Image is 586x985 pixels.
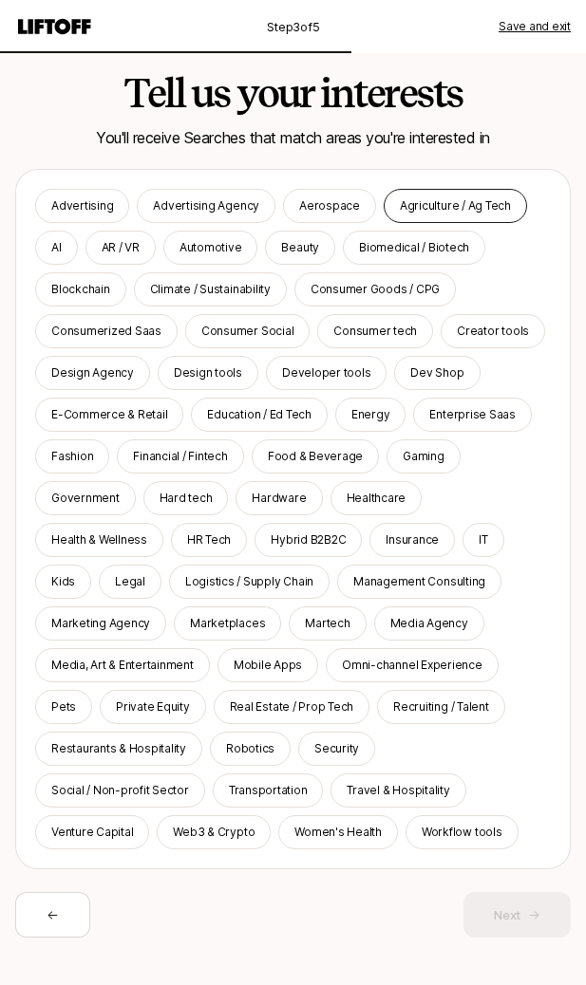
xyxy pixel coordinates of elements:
[422,824,502,841] p: Workflow tools
[230,698,353,716] p: Real Estate / Prop Tech
[190,615,265,632] p: Marketplaces
[499,18,571,35] button: Save and exit
[51,657,194,674] div: Media, Art & Entertainment
[347,490,406,507] p: Healthcare
[187,531,231,548] div: HR Tech
[102,239,140,256] div: AR / VR
[51,782,189,799] div: Social / Non-profit Sector
[51,615,150,632] p: Marketing Agency
[333,323,417,340] p: Consumer tech
[51,448,93,465] p: Fashion
[268,448,363,465] p: Food & Beverage
[51,406,167,423] p: E-Commerce & Retail
[51,573,75,590] p: Kids
[51,490,120,507] p: Government
[282,364,370,381] p: Developer tools
[201,323,293,340] p: Consumer Social
[457,323,529,340] p: Creator tools
[51,281,110,298] p: Blockchain
[351,406,390,423] div: Energy
[353,573,485,590] p: Management Consulting
[226,740,274,757] p: Robotics
[180,239,242,256] p: Automotive
[359,239,469,256] div: Biomedical / Biotech
[347,782,449,799] p: Travel & Hospitality
[153,197,259,214] div: Advertising Agency
[207,406,311,423] p: Education / Ed Tech
[160,490,213,507] p: Hard tech
[51,197,113,214] p: Advertising
[403,448,444,465] p: Gaming
[51,698,76,716] p: Pets
[229,782,308,799] p: Transportation
[429,406,515,423] p: Enterprise Saas
[51,364,134,381] div: Design Agency
[116,698,190,716] p: Private Equity
[234,657,302,674] p: Mobile Apps
[390,615,468,632] p: Media Agency
[150,281,271,298] div: Climate / Sustainability
[479,531,488,548] p: IT
[342,657,482,674] div: Omni-channel Experience
[386,531,439,548] p: Insurance
[133,448,227,465] p: Financial / Fintech
[305,615,350,632] p: Martech
[115,573,145,590] p: Legal
[51,740,186,757] p: Restaurants & Hospitality
[51,531,147,548] p: Health & Wellness
[174,364,242,381] p: Design tools
[400,197,511,214] p: Agriculture / Ag Tech
[294,824,382,841] div: Women's Health
[173,824,255,841] p: Web3 & Crypto
[311,281,440,298] p: Consumer Goods / CPG
[267,17,320,36] p: Step 3 of 5
[51,323,161,340] p: Consumerized Saas
[393,698,488,716] div: Recruiting / Talent
[410,364,463,381] div: Dev Shop
[96,125,490,150] p: You'll receive Searches that match areas you're interested in
[281,239,319,256] p: Beauty
[314,740,359,757] div: Security
[299,197,360,214] p: Aerospace
[51,824,133,841] p: Venture Capital
[123,72,463,114] h2: Tell us your interests
[51,239,62,256] p: AI
[271,531,346,548] p: Hybrid B2B2C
